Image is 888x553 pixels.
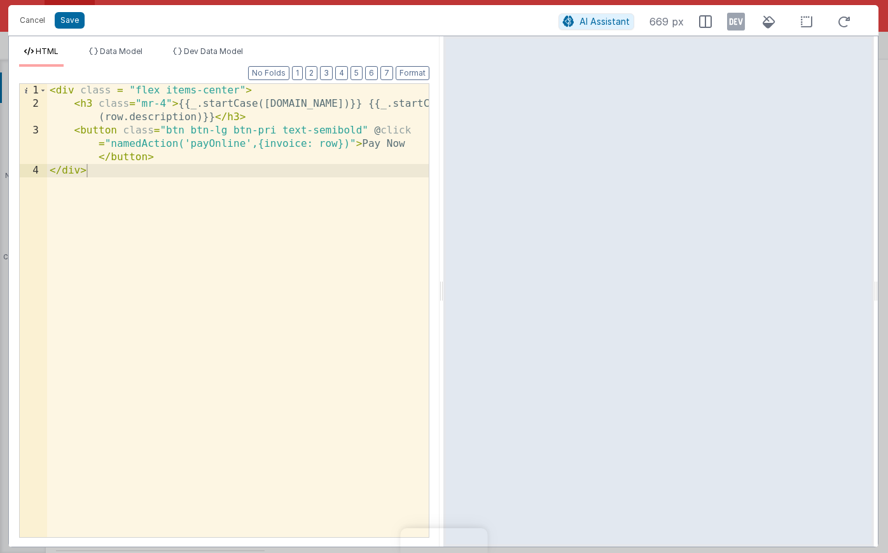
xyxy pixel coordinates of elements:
[20,84,47,97] div: 1
[248,66,289,80] button: No Folds
[55,12,85,29] button: Save
[305,66,317,80] button: 2
[184,46,243,56] span: Dev Data Model
[350,66,363,80] button: 5
[649,14,684,29] span: 669 px
[20,124,47,164] div: 3
[20,164,47,177] div: 4
[579,16,630,27] span: AI Assistant
[380,66,393,80] button: 7
[292,66,303,80] button: 1
[100,46,142,56] span: Data Model
[36,46,59,56] span: HTML
[335,66,348,80] button: 4
[396,66,429,80] button: Format
[320,66,333,80] button: 3
[13,11,52,29] button: Cancel
[558,13,634,30] button: AI Assistant
[20,97,47,124] div: 2
[365,66,378,80] button: 6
